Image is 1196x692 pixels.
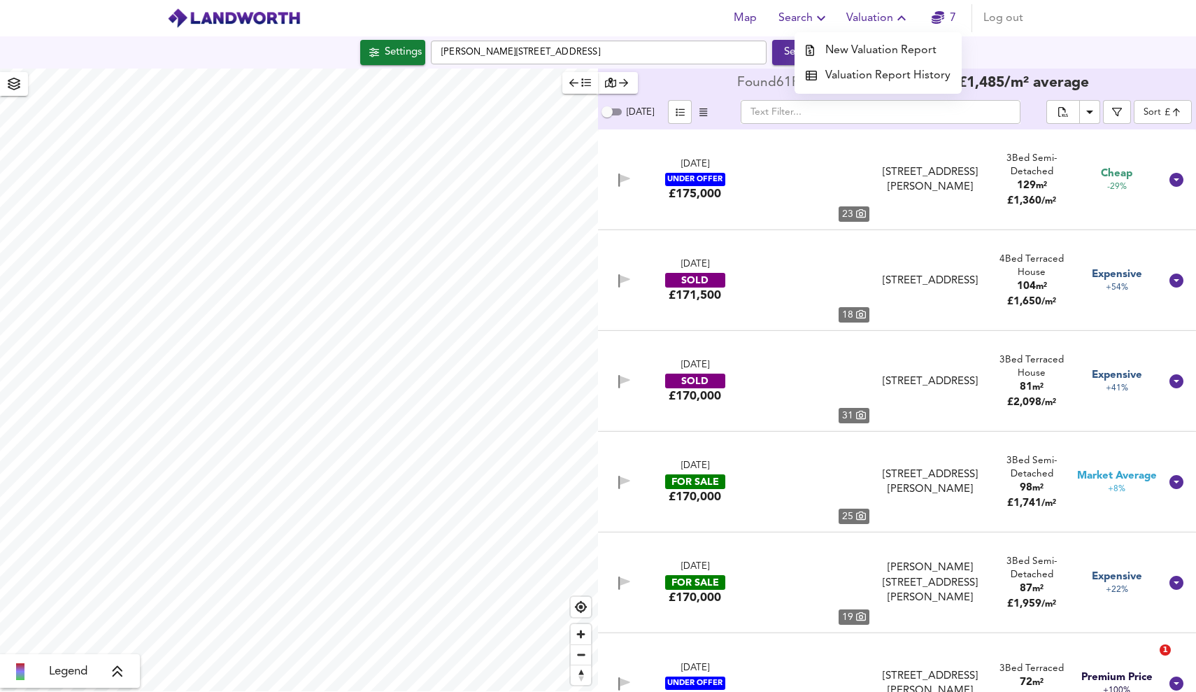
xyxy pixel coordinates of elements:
span: m² [1032,383,1044,392]
div: Jenkins Drive, Bishop Auckland, Co Durham, DL14 6XJ [871,560,989,605]
button: Settings [360,40,425,65]
div: [STREET_ADDRESS] [877,374,983,389]
div: [DATE] [681,258,709,271]
div: £171,500 [669,288,721,303]
span: 104 [1017,281,1036,292]
div: £170,000 [669,590,721,605]
div: 3 Bed Terraced [999,662,1064,675]
div: FOR SALE [665,575,725,590]
div: Settings [385,43,422,62]
div: [DATE] [681,158,709,171]
button: Search [773,4,835,32]
div: Watling Road, Bishop Auckland, Durham, DL14 6RR [871,467,989,497]
button: Zoom out [571,644,591,665]
div: 25 [839,509,869,524]
a: New Valuation Report [795,38,962,63]
span: Log out [983,8,1023,28]
span: Valuation [846,8,910,28]
a: 25 [753,440,869,524]
div: [STREET_ADDRESS][PERSON_NAME] [877,165,983,195]
span: Cheap [1101,167,1132,181]
span: 1 [1160,644,1171,656]
svg: Show Details [1168,171,1185,188]
div: UNDER OFFER [665,173,725,186]
span: 81 [1020,382,1032,393]
svg: Show Details [1168,675,1185,692]
div: Found 61 Propert ies [737,76,858,90]
span: 98 [1020,483,1032,493]
span: m² [1032,483,1044,493]
a: 18 [753,239,869,323]
div: [STREET_ADDRESS][PERSON_NAME] [877,467,983,497]
div: [DATE]SOLD£170,000 31 [STREET_ADDRESS]3Bed Terraced House81m²£2,098/m² Expensive+41% [598,331,1196,432]
div: [DATE]FOR SALE£170,000 19 [PERSON_NAME][STREET_ADDRESS][PERSON_NAME]3Bed Semi-Detached87m²£1,959/... [598,532,1196,633]
div: split button [1046,100,1100,124]
span: / m² [1041,499,1056,508]
span: / m² [1041,297,1056,306]
a: 31 [753,339,869,423]
span: m² [1036,282,1047,291]
div: 19 [839,609,869,625]
div: [DATE]UNDER OFFER£175,000 23 [STREET_ADDRESS][PERSON_NAME]3Bed Semi-Detached129m²£1,360/m² Cheap-29% [598,129,1196,230]
div: £170,000 [669,388,721,404]
div: [DATE]FOR SALE£170,000 25 [STREET_ADDRESS][PERSON_NAME]3Bed Semi-Detached98m²£1,741/m² Market Ave... [598,432,1196,532]
div: [DATE] [681,460,709,473]
button: Log out [978,4,1029,32]
div: Sort [1144,106,1161,119]
button: Find my location [571,597,591,617]
div: [DATE] [681,359,709,372]
a: 19 [753,541,869,625]
button: Map [722,4,767,32]
span: Premium Price [1081,670,1153,685]
span: Reset bearing to north [571,665,591,685]
div: SOLD [665,273,725,288]
svg: Show Details [1168,474,1185,490]
div: Newlands Avenue, Bishop Auckland, County Durham, DL14 [871,165,989,195]
input: Text Filter... [741,100,1020,124]
div: 18 [839,307,869,323]
input: Enter a location... [431,41,767,64]
div: 3 Bed Semi-Detached [990,555,1074,582]
button: 7 [921,4,966,32]
span: £ 1,360 [1007,196,1056,206]
span: -29% [1107,181,1127,193]
div: 92 Cockton Hill Road, DL14 6BE [871,274,989,288]
span: Search [778,8,830,28]
img: logo [167,8,301,29]
button: Valuation [841,4,916,32]
a: Valuation Report History [795,63,962,88]
div: 31 [839,408,869,423]
button: Zoom in [571,624,591,644]
span: / m² [1041,398,1056,407]
div: 4 Bed Terraced House [990,253,1074,280]
div: SOLD [665,374,725,388]
div: Search [776,43,832,62]
span: £ 1,650 [1007,297,1056,307]
a: 7 [932,8,956,28]
span: [DATE] [627,108,654,117]
a: 23 [753,138,869,222]
iframe: Intercom live chat [1131,644,1165,678]
button: Download Results [1079,100,1100,124]
svg: Show Details [1168,574,1185,591]
span: Expensive [1092,570,1142,584]
span: £ 1,485 / m² average [958,76,1089,90]
svg: Show Details [1168,373,1185,390]
span: Map [728,8,762,28]
span: / m² [1041,600,1056,609]
div: 23 [839,206,869,222]
span: m² [1032,678,1044,687]
span: m² [1032,584,1044,593]
button: Search [772,40,836,65]
div: [DATE] [681,662,709,675]
div: Sort [1134,100,1192,124]
span: 87 [1020,584,1032,594]
span: +41% [1106,383,1128,395]
span: m² [1036,181,1047,190]
div: £175,000 [669,186,721,202]
div: [PERSON_NAME][STREET_ADDRESS][PERSON_NAME] [877,560,983,605]
span: £ 1,741 [1007,498,1056,509]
